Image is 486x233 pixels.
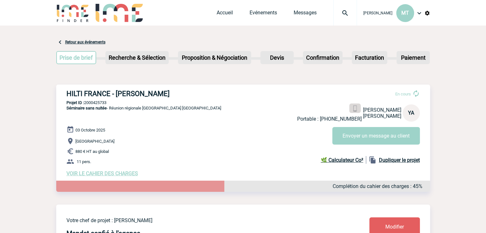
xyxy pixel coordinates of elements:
[179,52,251,64] p: Proposition & Négociation
[294,10,317,19] a: Messages
[363,107,401,113] span: [PERSON_NAME]
[401,10,409,16] span: MT
[66,106,107,110] span: Séminaire sans nuitée
[321,157,363,163] b: 🌿 Calculateur Co²
[66,90,258,98] h3: HILTI FRANCE - [PERSON_NAME]
[408,110,414,116] span: YA
[369,156,376,164] img: file_copy-black-24dp.png
[379,157,420,163] b: Dupliquer le projet
[250,10,277,19] a: Evénements
[75,128,105,132] span: 03 Octobre 2025
[297,116,362,122] p: Portable : [PHONE_NUMBER]
[56,100,430,105] p: 2000425733
[66,106,221,110] span: - Réunion régionale [GEOGRAPHIC_DATA] [GEOGRAPHIC_DATA]
[77,159,91,164] span: 11 pers.
[106,52,168,64] p: Recherche & Sélection
[217,10,233,19] a: Accueil
[321,156,366,164] a: 🌿 Calculateur Co²
[57,52,96,64] p: Prise de brief
[56,4,89,22] img: IME-Finder
[352,52,387,64] p: Facturation
[66,170,138,177] a: VOIR LE CAHIER DES CHARGES
[75,139,114,144] span: [GEOGRAPHIC_DATA]
[66,217,332,223] p: Votre chef de projet : [PERSON_NAME]
[385,224,404,230] span: Modifier
[65,40,105,44] a: Retour aux événements
[261,52,293,64] p: Devis
[397,52,429,64] p: Paiement
[363,11,392,15] span: [PERSON_NAME]
[66,100,84,105] b: Projet ID :
[304,52,342,64] p: Confirmation
[363,113,401,119] span: [PERSON_NAME]
[395,92,411,96] span: En cours
[75,149,109,154] span: 880 € HT au global
[352,106,358,112] img: portable.png
[332,127,420,145] button: Envoyer un message au client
